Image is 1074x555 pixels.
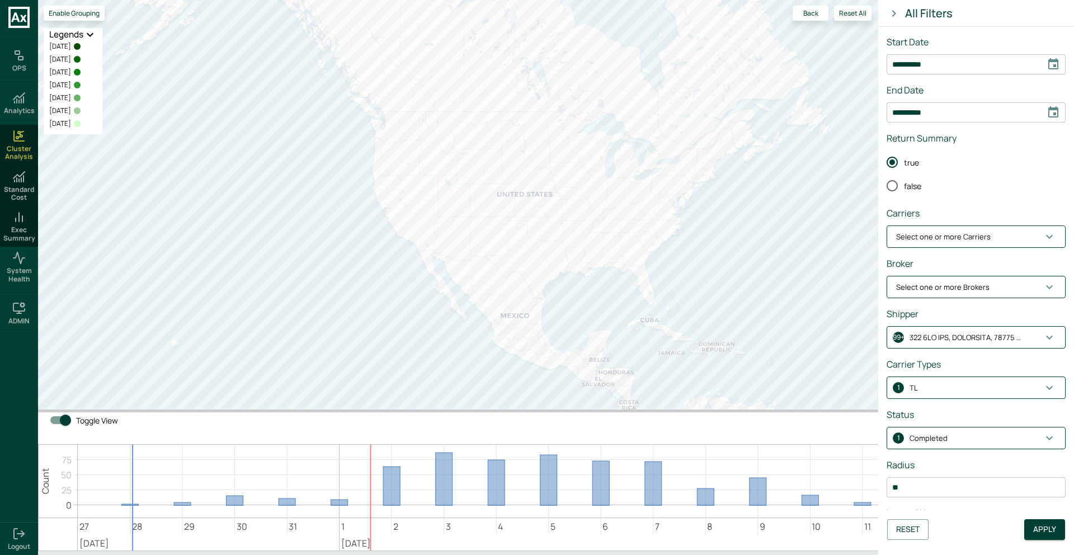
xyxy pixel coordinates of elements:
[287,518,340,535] div: 31
[496,518,549,535] div: 4
[810,518,863,535] div: 10
[39,445,52,518] div: Count
[392,518,444,535] div: 2
[793,6,828,21] button: Back
[2,145,36,161] span: Cluster Analysis
[33,483,72,497] div: 25
[887,506,1066,520] div: Interval Hours
[1042,53,1064,76] button: Choose date, selected date is Aug 17, 2025
[49,28,83,41] h2: Legends
[4,107,35,115] h6: Analytics
[887,427,1065,449] button: 1Completed
[887,206,1066,220] div: Carriers
[1024,519,1065,540] button: Apply
[1042,101,1064,124] button: Choose date, selected date is Sep 1, 2025
[2,186,36,202] span: Standard Cost
[910,433,948,444] p: Completed
[705,518,758,535] div: 8
[896,232,991,243] p: Select one or more Carriers
[49,106,71,116] span: [DATE]
[78,518,130,535] div: 27
[79,537,109,550] div: [DATE]
[49,67,71,77] span: [DATE]
[340,518,392,535] div: 1
[8,317,30,325] h6: ADMIN
[905,4,953,22] div: All Filters
[549,518,601,535] div: 5
[887,408,1066,421] div: Status
[887,458,1066,472] div: Radius
[758,518,811,535] div: 9
[33,498,72,512] div: 0
[44,6,105,21] button: Enable Grouping
[893,332,904,343] span: 99+
[863,518,915,535] div: 11
[887,276,1065,298] button: Select one or more Brokers
[2,267,36,283] span: System Health
[887,83,1066,97] div: End Date
[834,6,872,21] button: Reset All
[910,383,918,394] p: TL
[12,64,26,72] h6: OPS
[49,54,71,64] span: [DATE]
[887,35,1066,49] div: Start Date
[132,445,133,552] div: Time: Thursday, August 28th 2025, 0:47:10
[76,415,118,426] span: Toggle View
[887,358,1066,371] div: Carrier Types
[341,537,371,550] div: [DATE]
[893,382,904,393] span: 1
[49,41,71,51] span: [DATE]
[130,518,183,535] div: 28
[887,226,1065,247] button: Select one or more Carriers
[896,282,990,293] p: Select one or more Brokers
[887,307,1066,321] div: Shipper
[887,377,1065,398] button: 1TL
[8,543,30,551] span: Logout
[904,180,921,192] span: false
[887,327,1065,348] button: 99+322 6LO IPS, DOLORSITA, 78775 CONSEC AD, ELITSED, 5838 DOEIUSM TEMP, INCIDIDUNT, 9670 U 06LA E...
[887,257,1066,270] div: Broker
[444,518,497,535] div: 3
[887,519,929,540] button: Reset
[910,332,1021,344] p: 322 6LO IPS, DOLORSITA, 78775 CONSEC AD, ELITSED, 5838 DOEIUSM TEMP, INCIDIDUNT, 9670 U 06LA ET D...
[601,518,653,535] div: 6
[182,518,235,535] div: 29
[893,432,904,444] span: 1
[2,226,36,242] span: Exec Summary
[33,453,72,467] div: 75
[653,518,706,535] div: 7
[887,131,1066,145] div: Return Summary
[235,518,288,535] div: 30
[49,93,71,103] span: [DATE]
[33,468,72,482] div: 50
[49,119,71,129] span: [DATE]
[904,157,919,168] span: true
[49,80,71,90] span: [DATE]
